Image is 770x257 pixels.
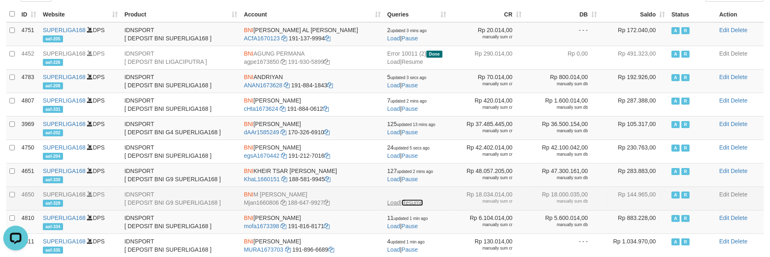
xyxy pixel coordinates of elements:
[681,215,690,222] span: Running
[719,97,729,104] a: Edit
[43,223,63,230] span: aaf-334
[449,140,525,163] td: Rp 42.402.014,00
[731,74,747,80] a: Delete
[387,176,400,182] a: Load
[241,163,384,187] td: KHEIR TSAR [PERSON_NAME] 188-581-9945
[387,58,400,65] a: Load
[43,27,86,33] a: SUPERLIGA168
[453,128,513,134] div: manually sum cr
[681,51,690,58] span: Running
[387,82,400,89] a: Load
[241,140,384,163] td: [PERSON_NAME] 191-212-7016
[528,199,588,204] div: manually sum db
[681,238,690,245] span: Running
[387,199,423,206] span: |
[525,210,600,234] td: Rp 5.600.014,00
[40,69,121,93] td: DPS
[327,82,333,89] a: Copy 1918841843 to clipboard
[387,152,400,159] a: Load
[681,98,690,105] span: Running
[18,140,40,163] td: 4750
[672,145,680,152] span: Active
[402,105,418,112] a: Pause
[18,22,40,46] td: 4751
[525,69,600,93] td: Rp 800.014,00
[681,74,690,81] span: Running
[525,116,600,140] td: Rp 36.500.154,00
[387,74,426,89] span: |
[43,238,86,245] a: SUPERLIGA168
[241,22,384,46] td: [PERSON_NAME] AL [PERSON_NAME] 191-137-9994
[402,176,418,182] a: Pause
[394,216,428,221] span: updated 1 min ago
[121,46,241,69] td: IDNSPORT [ DEPOSIT BNI LIGACIPUTRA ]
[525,234,600,257] td: - - -
[600,140,668,163] td: Rp 230.763,00
[672,27,680,34] span: Active
[387,246,400,253] a: Load
[731,27,747,33] a: Delete
[241,46,384,69] td: AGUNG PERMANA 191-930-5899
[387,129,400,136] a: Load
[453,199,513,204] div: manually sum cr
[244,82,282,89] a: ANAN1673628
[121,6,241,22] th: Product: activate to sort column ascending
[600,93,668,116] td: Rp 287.388,00
[453,245,513,251] div: manually sum cr
[453,34,513,40] div: manually sum cr
[323,105,329,112] a: Copy 1918840612 to clipboard
[43,200,63,207] span: aaf-329
[387,223,400,229] a: Load
[525,187,600,210] td: Rp 18.000.035,00
[528,222,588,228] div: manually sum db
[449,22,525,46] td: Rp 20.014,00
[449,210,525,234] td: Rp 6.104.014,00
[244,176,280,182] a: KhaL1660151
[324,129,330,136] a: Copy 1703266910 to clipboard
[387,121,435,136] span: |
[672,51,680,58] span: Active
[731,50,747,57] a: Delete
[719,121,729,127] a: Edit
[40,210,121,234] td: DPS
[281,58,287,65] a: Copy agpe1673850 to clipboard
[40,6,121,22] th: Website: activate to sort column ascending
[43,191,86,198] a: SUPERLIGA168
[18,210,40,234] td: 4810
[281,199,286,206] a: Copy Mjan1660806 to clipboard
[40,46,121,69] td: DPS
[121,69,241,93] td: IDNSPORT [ DEPOSIT BNI SUPERLIGA168 ]
[719,74,729,80] a: Edit
[43,50,86,57] a: SUPERLIGA168
[719,215,729,221] a: Edit
[43,129,63,136] span: aaf-202
[244,215,253,221] span: BNI
[281,176,287,182] a: Copy KhaL1660151 to clipboard
[449,234,525,257] td: Rp 130.014,00
[244,97,253,104] span: BNI
[731,215,747,221] a: Delete
[387,238,425,245] span: 4
[43,97,86,104] a: SUPERLIGA168
[719,238,729,245] a: Edit
[244,246,283,253] a: MURA1673703
[244,58,279,65] a: agpe1673850
[402,199,423,206] a: Resume
[600,6,668,22] th: Saldo: activate to sort column ascending
[681,145,690,152] span: Running
[453,81,513,87] div: manually sum cr
[387,168,433,174] span: 127
[731,144,747,151] a: Delete
[426,51,442,58] span: Done
[387,50,442,65] span: |
[121,116,241,140] td: IDNSPORT [ DEPOSIT BNI G4 SUPERLIGA168 ]
[449,69,525,93] td: Rp 70.014,00
[387,27,427,33] span: 2
[285,246,291,253] a: Copy MURA1673703 to clipboard
[244,105,278,112] a: cHta1673624
[387,215,428,221] span: 11
[394,146,430,150] span: updated 5 secs ago
[241,6,384,22] th: Account: activate to sort column ascending
[402,129,418,136] a: Pause
[244,152,279,159] a: egsA1670442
